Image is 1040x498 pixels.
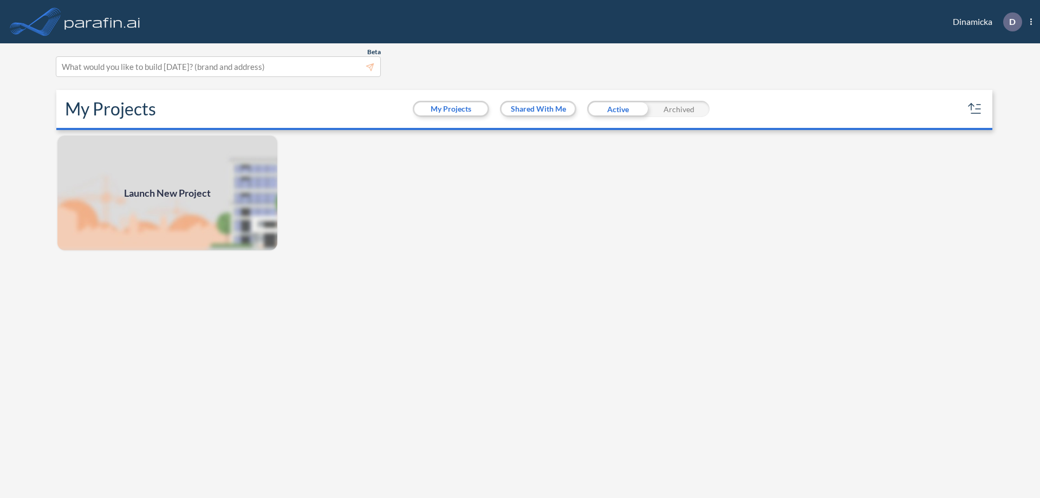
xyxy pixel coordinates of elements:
[56,134,278,251] a: Launch New Project
[502,102,575,115] button: Shared With Me
[367,48,381,56] span: Beta
[62,11,142,33] img: logo
[966,100,984,118] button: sort
[648,101,710,117] div: Archived
[124,186,211,201] span: Launch New Project
[414,102,487,115] button: My Projects
[65,99,156,119] h2: My Projects
[1009,17,1016,27] p: D
[56,134,278,251] img: add
[937,12,1032,31] div: Dinamicka
[587,101,648,117] div: Active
